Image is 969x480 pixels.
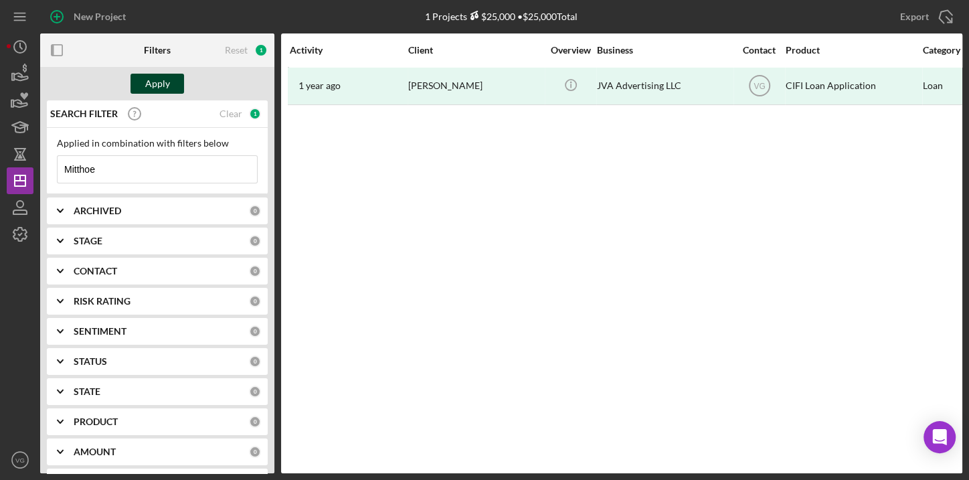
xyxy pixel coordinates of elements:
[74,326,126,337] b: SENTIMENT
[74,206,121,216] b: ARCHIVED
[298,80,341,91] time: 2024-08-29 20:52
[254,44,268,57] div: 1
[225,45,248,56] div: Reset
[74,447,116,457] b: AMOUNT
[249,355,261,368] div: 0
[786,68,919,104] div: CIFI Loan Application
[249,295,261,307] div: 0
[74,356,107,367] b: STATUS
[290,45,407,56] div: Activity
[249,386,261,398] div: 0
[249,205,261,217] div: 0
[408,45,542,56] div: Client
[887,3,962,30] button: Export
[425,11,578,22] div: 1 Projects • $25,000 Total
[74,266,117,276] b: CONTACT
[249,446,261,458] div: 0
[597,45,731,56] div: Business
[408,68,542,104] div: [PERSON_NAME]
[7,447,33,473] button: VG
[900,3,929,30] div: Export
[249,325,261,337] div: 0
[74,236,102,246] b: STAGE
[15,457,25,464] text: VG
[754,82,765,91] text: VG
[734,45,784,56] div: Contact
[74,386,100,397] b: STATE
[57,138,258,149] div: Applied in combination with filters below
[545,45,596,56] div: Overview
[249,235,261,247] div: 0
[144,45,171,56] b: Filters
[786,45,919,56] div: Product
[923,421,956,453] div: Open Intercom Messenger
[467,11,515,22] div: $25,000
[249,108,261,120] div: 1
[74,3,126,30] div: New Project
[597,68,731,104] div: JVA Advertising LLC
[130,74,184,94] button: Apply
[40,3,139,30] button: New Project
[145,74,170,94] div: Apply
[74,296,130,307] b: RISK RATING
[249,416,261,428] div: 0
[219,108,242,119] div: Clear
[74,416,118,427] b: PRODUCT
[249,265,261,277] div: 0
[50,108,118,119] b: SEARCH FILTER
